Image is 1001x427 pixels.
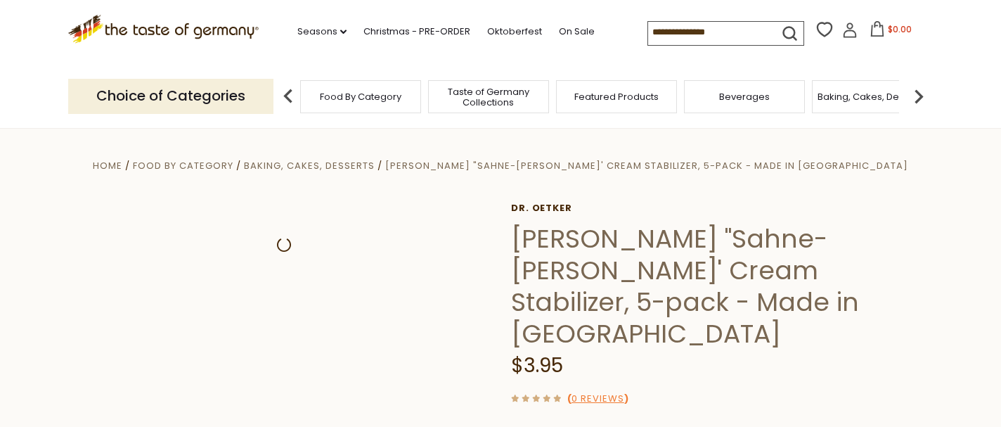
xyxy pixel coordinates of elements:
[567,392,628,405] span: ( )
[297,24,347,39] a: Seasons
[320,91,401,102] a: Food By Category
[719,91,770,102] a: Beverages
[511,223,922,350] h1: [PERSON_NAME] "Sahne-[PERSON_NAME]' Cream Stabilizer, 5-pack - Made in [GEOGRAPHIC_DATA]
[432,87,545,108] a: Taste of Germany Collections
[133,159,233,172] a: Food By Category
[244,159,375,172] a: Baking, Cakes, Desserts
[93,159,122,172] a: Home
[274,82,302,110] img: previous arrow
[888,23,912,35] span: $0.00
[559,24,595,39] a: On Sale
[385,159,908,172] a: [PERSON_NAME] "Sahne-[PERSON_NAME]' Cream Stabilizer, 5-pack - Made in [GEOGRAPHIC_DATA]
[487,24,542,39] a: Oktoberfest
[363,24,470,39] a: Christmas - PRE-ORDER
[905,82,933,110] img: next arrow
[860,21,920,42] button: $0.00
[511,352,563,379] span: $3.95
[68,79,273,113] p: Choice of Categories
[818,91,926,102] a: Baking, Cakes, Desserts
[574,91,659,102] a: Featured Products
[571,392,624,407] a: 0 Reviews
[511,203,922,214] a: Dr. Oetker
